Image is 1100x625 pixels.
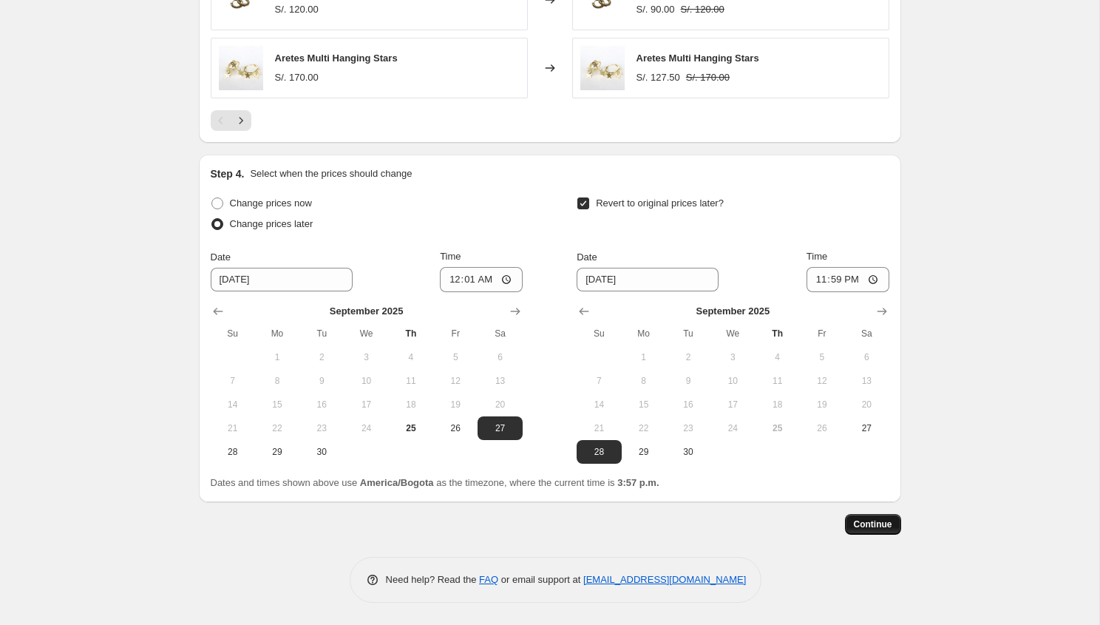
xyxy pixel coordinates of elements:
span: Date [577,251,597,263]
span: 1 [628,351,660,363]
button: Monday September 29 2025 [255,440,299,464]
span: Aretes Multi Hanging Stars [636,53,759,64]
button: Tuesday September 2 2025 [299,345,344,369]
button: Friday September 12 2025 [433,369,478,393]
img: IMG_3129aretes_80x.jpg [580,46,625,90]
span: 30 [305,446,338,458]
span: 6 [483,351,516,363]
span: 3 [716,351,749,363]
span: Dates and times shown above use as the timezone, where the current time is [211,477,659,488]
button: Show next month, October 2025 [505,301,526,322]
button: Tuesday September 30 2025 [299,440,344,464]
input: 9/25/2025 [211,268,353,291]
button: Monday September 29 2025 [622,440,666,464]
span: 5 [439,351,472,363]
span: 12 [806,375,838,387]
span: 11 [761,375,793,387]
button: Saturday September 6 2025 [844,345,889,369]
span: or email support at [498,574,583,585]
img: IMG_3129aretes_80x.jpg [219,46,263,90]
button: Show next month, October 2025 [872,301,892,322]
button: Monday September 8 2025 [255,369,299,393]
span: 16 [305,399,338,411]
button: Monday September 22 2025 [255,416,299,440]
span: 7 [583,375,615,387]
span: Time [807,251,827,262]
span: 25 [395,422,427,434]
button: Today Thursday September 25 2025 [755,416,799,440]
th: Wednesday [344,322,388,345]
button: Saturday September 20 2025 [844,393,889,416]
button: Sunday September 7 2025 [577,369,621,393]
span: Fr [439,328,472,339]
div: S/. 170.00 [275,70,319,85]
span: Aretes Multi Hanging Stars [275,53,398,64]
span: Revert to original prices later? [596,197,724,209]
span: 21 [217,422,249,434]
button: Tuesday September 30 2025 [666,440,710,464]
button: Friday September 5 2025 [800,345,844,369]
th: Thursday [755,322,799,345]
span: Need help? Read the [386,574,480,585]
button: Monday September 1 2025 [622,345,666,369]
span: 1 [261,351,293,363]
span: 12 [439,375,472,387]
span: 6 [850,351,883,363]
span: Continue [854,518,892,530]
span: 17 [350,399,382,411]
button: Wednesday September 3 2025 [710,345,755,369]
span: 24 [350,422,382,434]
span: 18 [761,399,793,411]
button: Tuesday September 23 2025 [299,416,344,440]
button: Friday September 19 2025 [433,393,478,416]
strike: S/. 120.00 [681,2,724,17]
span: Th [761,328,793,339]
button: Wednesday September 24 2025 [344,416,388,440]
span: 5 [806,351,838,363]
span: 19 [806,399,838,411]
th: Friday [800,322,844,345]
span: 4 [395,351,427,363]
button: Tuesday September 23 2025 [666,416,710,440]
button: Wednesday September 17 2025 [344,393,388,416]
span: We [716,328,749,339]
button: Today Thursday September 25 2025 [389,416,433,440]
span: 23 [305,422,338,434]
button: Saturday September 13 2025 [844,369,889,393]
span: Su [217,328,249,339]
span: 8 [628,375,660,387]
button: Sunday September 21 2025 [211,416,255,440]
button: Friday September 12 2025 [800,369,844,393]
span: Sa [850,328,883,339]
button: Sunday September 28 2025 [211,440,255,464]
span: 26 [806,422,838,434]
input: 12:00 [440,267,523,292]
button: Continue [845,514,901,535]
button: Sunday September 7 2025 [211,369,255,393]
button: Tuesday September 9 2025 [666,369,710,393]
span: 23 [672,422,705,434]
button: Thursday September 11 2025 [389,369,433,393]
a: [EMAIL_ADDRESS][DOMAIN_NAME] [583,574,746,585]
span: Tu [305,328,338,339]
span: 14 [583,399,615,411]
button: Saturday September 6 2025 [478,345,522,369]
th: Thursday [389,322,433,345]
button: Saturday September 20 2025 [478,393,522,416]
span: Time [440,251,461,262]
button: Monday September 15 2025 [255,393,299,416]
button: Sunday September 28 2025 [577,440,621,464]
button: Monday September 22 2025 [622,416,666,440]
span: Date [211,251,231,263]
span: 13 [483,375,516,387]
button: Friday September 26 2025 [800,416,844,440]
button: Tuesday September 16 2025 [666,393,710,416]
button: Wednesday September 10 2025 [344,369,388,393]
button: Monday September 8 2025 [622,369,666,393]
button: Next [231,110,251,131]
th: Tuesday [299,322,344,345]
button: Monday September 1 2025 [255,345,299,369]
div: S/. 120.00 [275,2,319,17]
span: Mo [628,328,660,339]
span: 24 [716,422,749,434]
